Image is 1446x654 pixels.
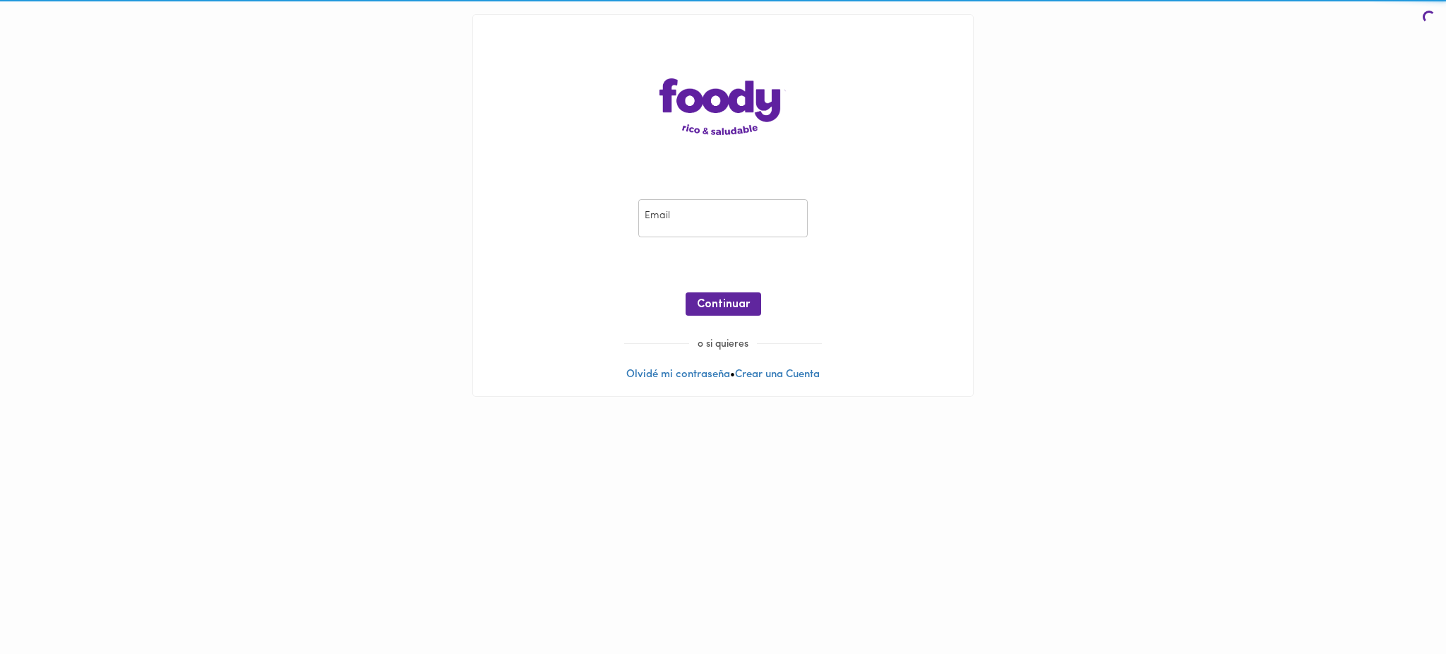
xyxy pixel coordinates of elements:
[473,15,973,396] div: •
[1364,572,1432,640] iframe: Messagebird Livechat Widget
[689,339,757,350] span: o si quieres
[659,78,787,135] img: logo-main-page.png
[626,369,730,380] a: Olvidé mi contraseña
[735,369,820,380] a: Crear una Cuenta
[697,298,750,311] span: Continuar
[686,292,761,316] button: Continuar
[638,199,808,238] input: pepitoperez@gmail.com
